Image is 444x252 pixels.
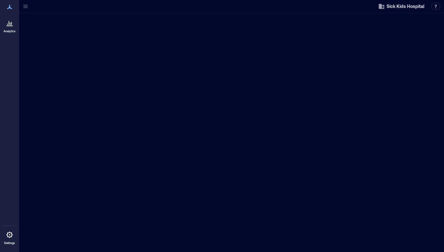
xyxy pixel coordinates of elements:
a: Analytics [2,15,18,35]
p: Analytics [4,29,16,33]
button: Sick Kids Hospital [376,1,426,11]
span: Sick Kids Hospital [387,3,424,10]
a: Settings [2,227,17,247]
p: Settings [4,241,15,245]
